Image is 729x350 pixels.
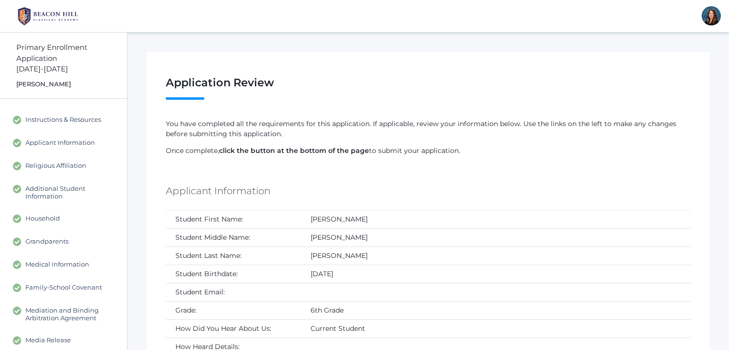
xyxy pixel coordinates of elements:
[166,319,301,338] td: How Did You Hear About Us:
[25,116,101,124] span: Instructions & Resources
[166,246,301,265] td: Student Last Name:
[301,319,691,338] td: Current Student
[166,119,691,139] p: You have completed all the requirements for this application. If applicable, review your informat...
[166,301,301,319] td: Grade:
[25,214,60,223] span: Household
[25,185,117,200] span: Additional Student Information
[25,162,86,170] span: Religious Affiliation
[25,336,71,345] span: Media Release
[16,80,127,89] div: [PERSON_NAME]
[301,301,691,319] td: 6th Grade
[25,237,69,246] span: Grandparents
[219,146,369,155] strong: click the button at the bottom of the page
[301,210,691,229] td: [PERSON_NAME]
[12,4,84,28] img: 1_BHCALogos-05.png
[166,146,691,156] p: Once complete, to submit your application.
[166,283,301,301] td: Student Email:
[702,6,721,25] div: Heather Mangimelli
[16,42,127,64] div: Primary Enrollment Application
[16,64,127,75] div: [DATE]-[DATE]
[166,183,270,199] h5: Applicant Information
[301,246,691,265] td: [PERSON_NAME]
[166,265,301,283] td: Student Birthdate:
[25,306,117,322] span: Mediation and Binding Arbitration Agreement
[25,139,95,147] span: Applicant Information
[301,265,691,283] td: [DATE]
[301,228,691,246] td: [PERSON_NAME]
[166,228,301,246] td: Student Middle Name:
[25,283,102,292] span: Family-School Covenant
[166,210,301,229] td: Student First Name:
[25,260,89,269] span: Medical Information
[166,77,691,100] h1: Application Review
